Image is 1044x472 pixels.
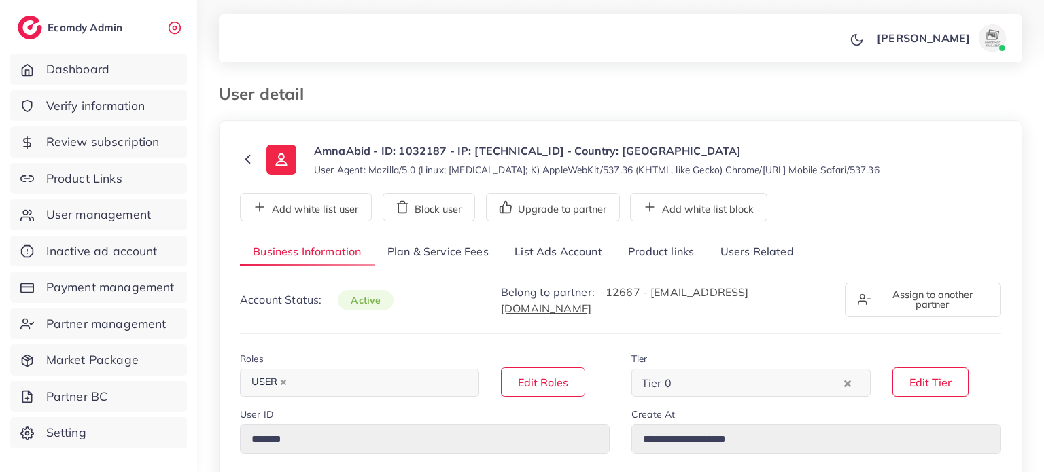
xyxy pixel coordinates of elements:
[501,284,829,316] p: Belong to partner:
[46,424,86,441] span: Setting
[631,352,648,365] label: Tier
[10,54,187,85] a: Dashboard
[314,143,880,159] p: AmnaAbid - ID: 1032187 - IP: [TECHNICAL_ID] - Country: [GEOGRAPHIC_DATA]
[46,242,158,260] span: Inactive ad account
[46,315,167,333] span: Partner management
[266,145,296,175] img: ic-user-info.36bf1079.svg
[10,126,187,158] a: Review subscription
[48,21,126,34] h2: Ecomdy Admin
[240,291,394,308] p: Account Status:
[10,163,187,194] a: Product Links
[10,90,187,122] a: Verify information
[501,285,749,315] a: 12667 - [EMAIL_ADDRESS][DOMAIN_NAME]
[46,278,175,296] span: Payment management
[314,163,880,177] small: User Agent: Mozilla/5.0 (Linux; [MEDICAL_DATA]; K) AppleWebKit/537.36 (KHTML, like Gecko) Chrome/...
[892,367,969,397] button: Edit Tier
[10,236,187,267] a: Inactive ad account
[375,238,502,267] a: Plan & Service Fees
[240,369,479,397] div: Search for option
[46,60,109,78] span: Dashboard
[631,407,675,421] label: Create At
[46,351,139,369] span: Market Package
[707,238,806,267] a: Users Related
[502,238,615,267] a: List Ads Account
[240,352,264,365] label: Roles
[46,133,160,151] span: Review subscription
[676,372,841,393] input: Search for option
[46,206,151,223] span: User management
[219,84,315,104] h3: User detail
[501,367,585,397] button: Edit Roles
[294,372,462,393] input: Search for option
[869,24,1011,52] a: [PERSON_NAME]avatar
[338,290,394,310] span: active
[280,379,287,386] button: Deselect USER
[240,238,375,267] a: Business Information
[46,170,122,187] span: Product Links
[486,193,620,221] button: Upgrade to partner
[46,388,108,405] span: Partner BC
[10,381,187,412] a: Partner BC
[383,193,475,221] button: Block user
[845,283,1001,317] button: Assign to another partner
[615,238,707,267] a: Product links
[639,373,674,393] span: Tier 0
[877,30,970,46] p: [PERSON_NAME]
[245,373,293,392] span: USER
[10,272,187,303] a: Payment management
[630,193,767,221] button: Add white list block
[240,407,273,421] label: User ID
[18,16,126,39] a: logoEcomdy Admin
[46,97,145,115] span: Verify information
[10,308,187,340] a: Partner management
[631,369,871,397] div: Search for option
[240,193,372,221] button: Add white list user
[979,24,1006,52] img: avatar
[10,344,187,376] a: Market Package
[844,375,851,391] button: Clear Selected
[18,16,42,39] img: logo
[10,417,187,448] a: Setting
[10,199,187,230] a: User management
